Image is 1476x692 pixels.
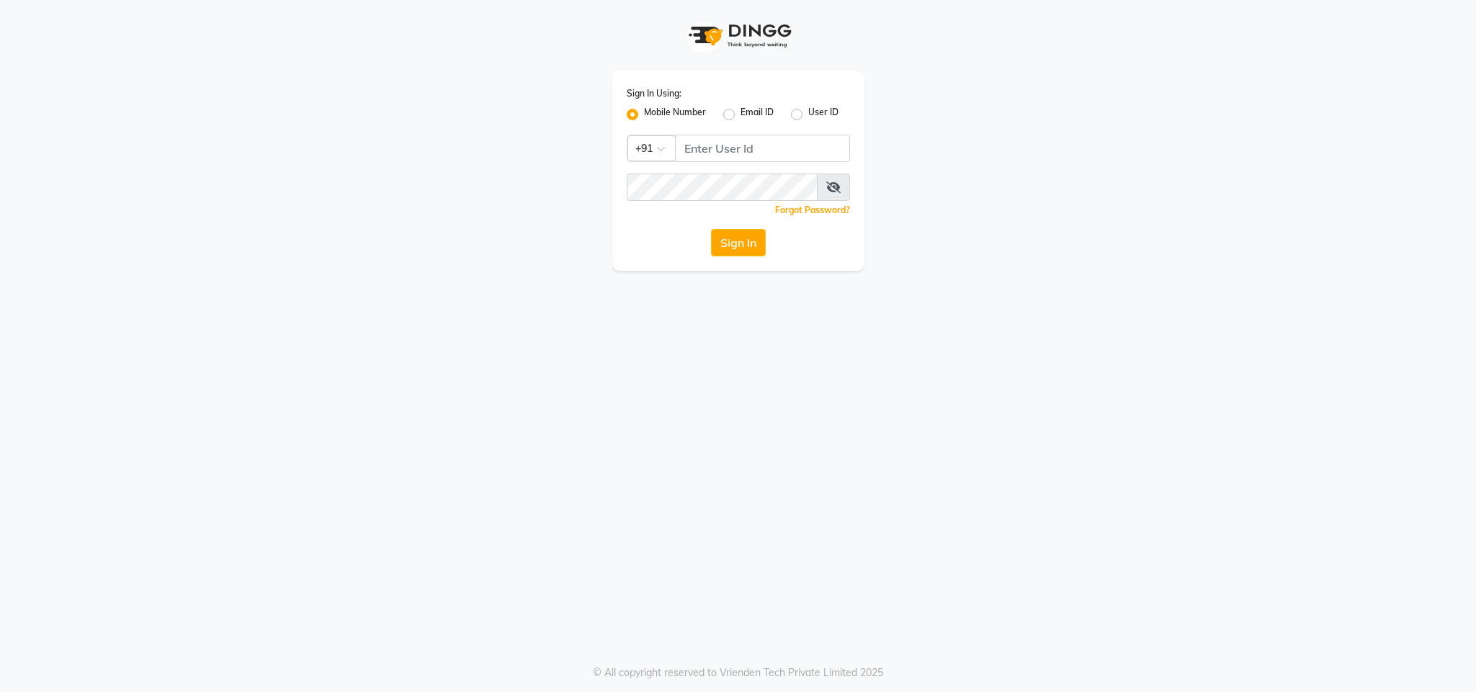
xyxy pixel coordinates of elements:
label: Mobile Number [644,106,706,123]
img: logo1.svg [681,14,796,57]
a: Forgot Password? [775,205,850,215]
input: Username [627,174,818,201]
label: User ID [808,106,838,123]
label: Email ID [741,106,774,123]
input: Username [675,135,850,162]
button: Sign In [711,229,766,256]
label: Sign In Using: [627,87,681,100]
